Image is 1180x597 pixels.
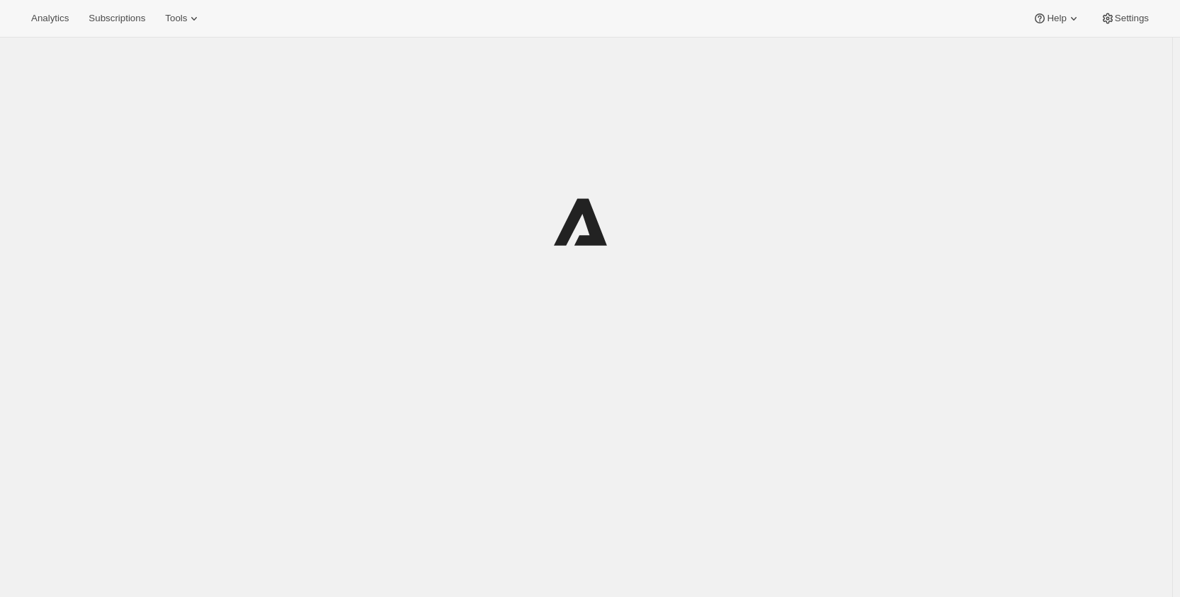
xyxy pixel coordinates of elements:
span: Subscriptions [89,13,145,24]
button: Settings [1092,8,1157,28]
button: Help [1024,8,1089,28]
span: Settings [1115,13,1149,24]
span: Help [1047,13,1066,24]
button: Analytics [23,8,77,28]
span: Tools [165,13,187,24]
button: Tools [157,8,210,28]
span: Analytics [31,13,69,24]
button: Subscriptions [80,8,154,28]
